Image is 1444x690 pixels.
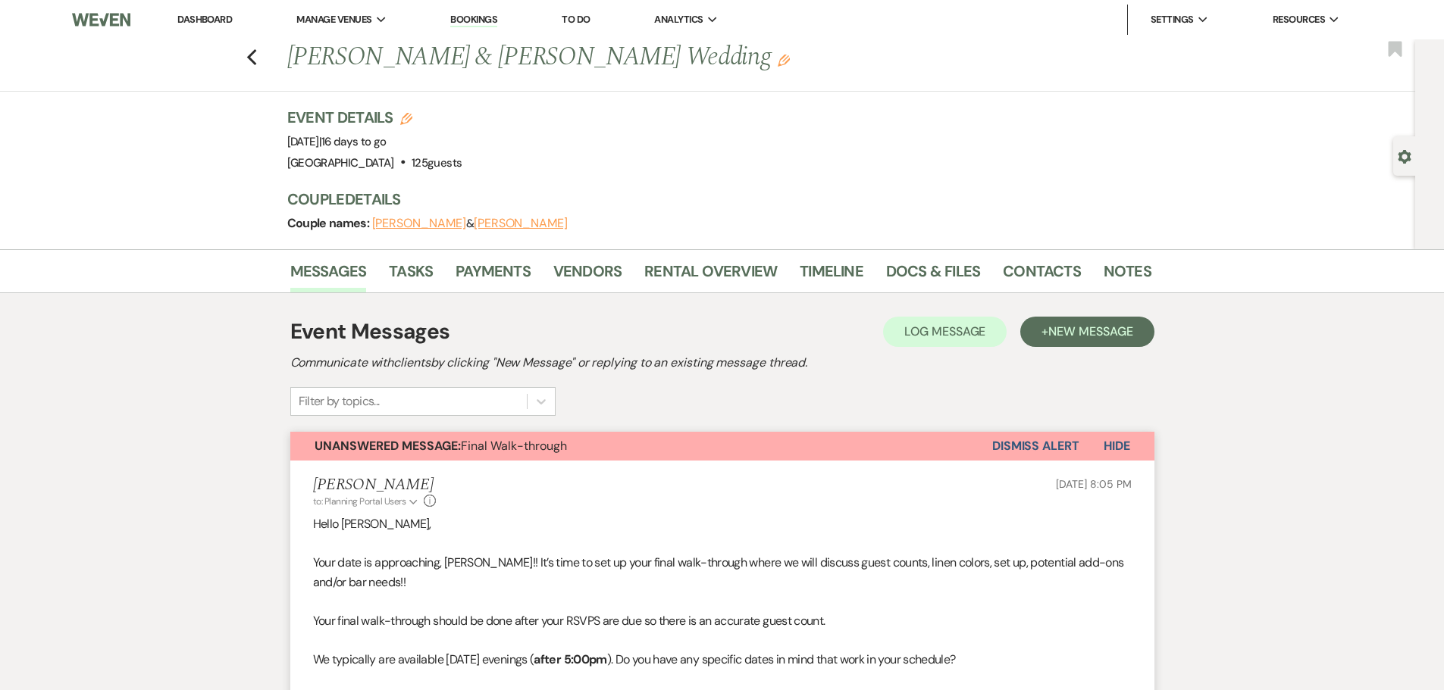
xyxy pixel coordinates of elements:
[1048,323,1132,339] span: New Message
[72,4,130,36] img: Weven Logo
[1020,317,1154,347] button: +New Message
[389,259,433,292] a: Tasks
[287,134,387,149] span: [DATE]
[654,12,703,27] span: Analytics
[1104,259,1151,292] a: Notes
[474,217,568,229] button: [PERSON_NAME]
[319,134,387,149] span: |
[886,259,980,292] a: Docs & Files
[534,651,606,667] strong: after 5:00pm
[296,12,371,27] span: Manage Venues
[313,554,1124,590] span: Your date is approaching, [PERSON_NAME]!! It’s time to set up your final walk-through where we wi...
[883,317,1007,347] button: Log Message
[313,476,437,495] h5: [PERSON_NAME]
[313,651,534,667] span: We typically are available [DATE] evenings (
[287,189,1136,210] h3: Couple Details
[313,514,1132,534] p: Hello [PERSON_NAME],
[290,316,450,348] h1: Event Messages
[287,39,966,76] h1: [PERSON_NAME] & [PERSON_NAME] Wedding
[450,13,497,27] a: Bookings
[456,259,531,292] a: Payments
[177,13,232,26] a: Dashboard
[290,354,1154,372] h2: Communicate with clients by clicking "New Message" or replying to an existing message thread.
[372,217,466,229] button: [PERSON_NAME]
[321,134,387,149] span: 16 days to go
[287,155,394,170] span: [GEOGRAPHIC_DATA]
[1273,12,1325,27] span: Resources
[313,613,825,629] span: Your final walk-through should be done after your RSVPS are due so there is an accurate guest count.
[607,651,956,667] span: ). Do you have any specific dates in mind that work in your schedule?
[904,323,985,339] span: Log Message
[800,259,863,292] a: Timeline
[315,438,567,454] span: Final Walk-through
[290,259,367,292] a: Messages
[412,155,462,170] span: 125 guests
[1151,12,1194,27] span: Settings
[1079,432,1154,461] button: Hide
[992,432,1079,461] button: Dismiss Alert
[553,259,622,292] a: Vendors
[372,216,568,231] span: &
[644,259,777,292] a: Rental Overview
[1056,477,1131,491] span: [DATE] 8:05 PM
[287,215,372,231] span: Couple names:
[313,495,421,508] button: to: Planning Portal Users
[1003,259,1081,292] a: Contacts
[299,392,380,411] div: Filter by topics...
[562,13,590,26] a: To Do
[313,495,406,507] span: to: Planning Portal Users
[1398,148,1411,163] button: Open lead details
[315,438,461,454] strong: Unanswered Message:
[1104,438,1130,454] span: Hide
[290,432,992,461] button: Unanswered Message:Final Walk-through
[287,107,462,128] h3: Event Details
[778,53,790,67] button: Edit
